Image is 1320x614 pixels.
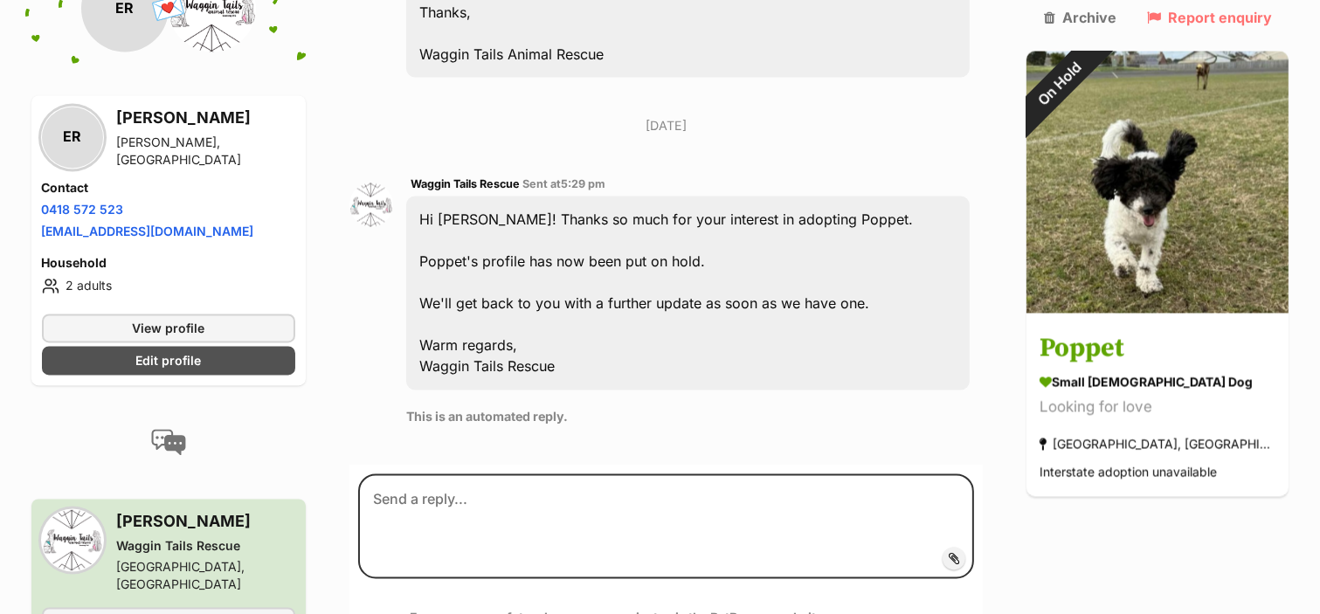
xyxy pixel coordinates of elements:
[117,135,295,169] div: [PERSON_NAME], [GEOGRAPHIC_DATA]
[406,197,971,390] div: Hi [PERSON_NAME]! Thanks so much for your interest in adopting Poppet. Poppet's profile has now b...
[1026,51,1289,313] img: Poppet
[42,180,295,197] h4: Contact
[1040,396,1275,419] div: Looking for love
[1040,465,1217,479] span: Interstate adoption unavailable
[522,178,605,191] span: Sent at
[117,107,295,131] h3: [PERSON_NAME]
[1026,299,1289,316] a: On Hold
[42,314,295,343] a: View profile
[42,347,295,376] a: Edit profile
[42,224,254,239] a: [EMAIL_ADDRESS][DOMAIN_NAME]
[406,408,971,426] p: This is an automated reply.
[117,538,295,555] div: Waggin Tails Rescue
[561,178,605,191] span: 5:29 pm
[349,117,984,135] p: [DATE]
[132,320,204,338] span: View profile
[42,107,103,169] div: ER
[135,352,201,370] span: Edit profile
[1044,9,1116,24] a: Archive
[411,178,520,191] span: Waggin Tails Rescue
[1040,432,1275,456] div: [GEOGRAPHIC_DATA], [GEOGRAPHIC_DATA]
[151,430,186,456] img: conversation-icon-4a6f8262b818ee0b60e3300018af0b2d0b884aa5de6e9bcb8d3d4eeb1a70a7c4.svg
[42,203,124,217] a: 0418 572 523
[42,255,295,273] h4: Household
[1040,329,1275,369] h3: Poppet
[1026,316,1289,497] a: Poppet small [DEMOGRAPHIC_DATA] Dog Looking for love [GEOGRAPHIC_DATA], [GEOGRAPHIC_DATA] Interst...
[349,183,393,227] img: Waggin Tails Rescue profile pic
[42,276,295,297] li: 2 adults
[117,559,295,594] div: [GEOGRAPHIC_DATA], [GEOGRAPHIC_DATA]
[1003,27,1116,141] div: On Hold
[42,510,103,571] img: Waggin Tails Rescue profile pic
[1040,373,1275,391] div: small [DEMOGRAPHIC_DATA] Dog
[117,510,295,535] h3: [PERSON_NAME]
[1147,9,1272,24] a: Report enquiry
